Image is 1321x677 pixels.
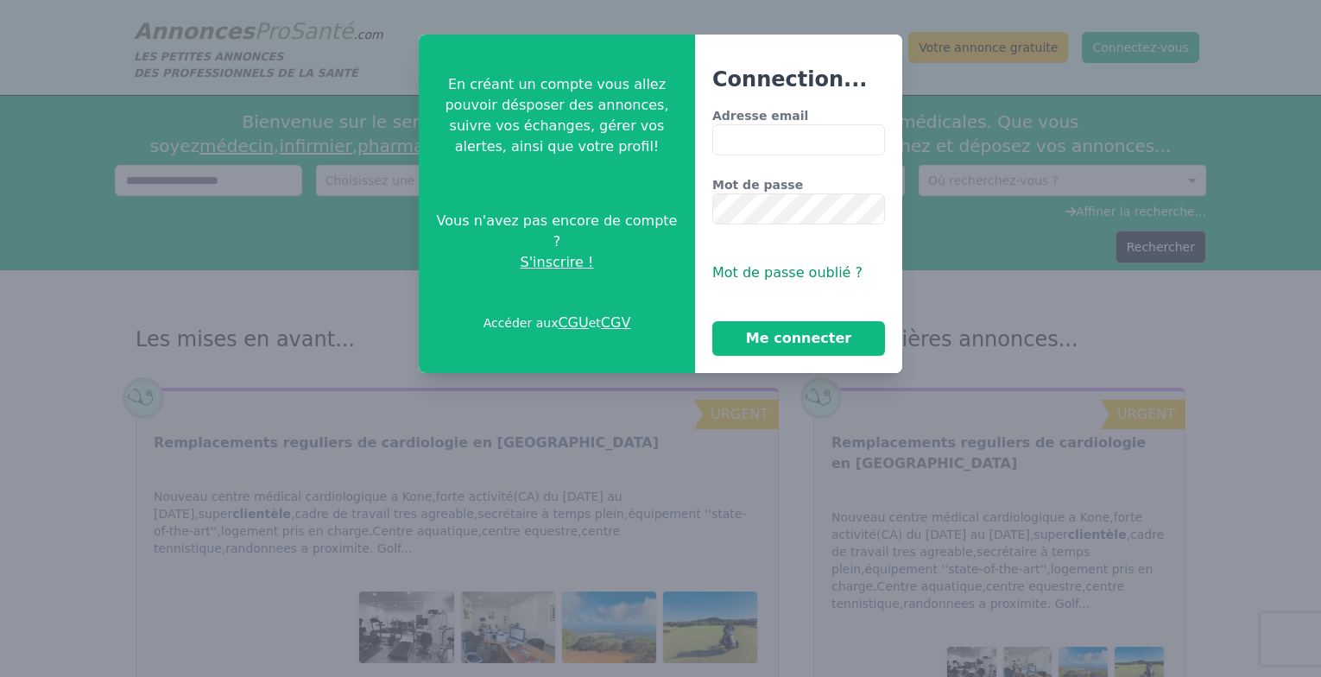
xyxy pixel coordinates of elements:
span: S'inscrire ! [521,252,594,273]
h3: Connection... [712,66,885,93]
a: CGV [601,314,631,331]
p: Accéder aux et [484,313,631,333]
p: En créant un compte vous allez pouvoir désposer des annonces, suivre vos échanges, gérer vos aler... [433,74,681,157]
label: Adresse email [712,107,885,124]
label: Mot de passe [712,176,885,193]
span: Mot de passe oublié ? [712,264,863,281]
a: CGU [558,314,588,331]
span: Vous n'avez pas encore de compte ? [433,211,681,252]
button: Me connecter [712,321,885,356]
